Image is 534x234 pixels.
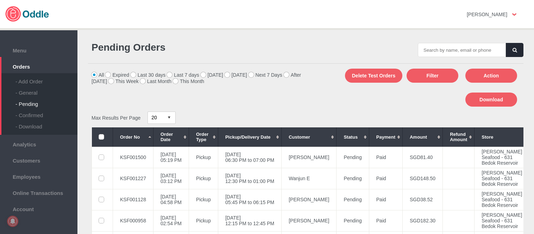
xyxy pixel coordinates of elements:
td: Pending [337,189,369,210]
span: Employees [4,172,74,180]
div: - Download [15,118,77,129]
td: Pending [337,168,369,189]
th: Status [337,127,369,147]
td: [DATE] 05:45 PM to 06:15 PM [218,189,281,210]
label: This Week [108,78,139,84]
td: KSF000958 [113,210,153,231]
td: KSF001500 [113,147,153,168]
td: [DATE] 03:12 PM [153,168,189,189]
td: [PERSON_NAME] Seafood - 631 Bedok Reservoir [475,147,529,168]
span: Orders [4,62,74,70]
span: Analytics [4,140,74,147]
td: Pending [337,147,369,168]
th: Order Date [153,127,189,147]
td: [PERSON_NAME] Seafood - 631 Bedok Reservoir [475,210,529,231]
td: Pending [337,210,369,231]
div: - Add Order [15,73,77,84]
td: KSF001128 [113,189,153,210]
td: [DATE] 06:30 PM to 07:00 PM [218,147,281,168]
label: Expired [105,72,129,78]
th: Amount [402,127,442,147]
td: Paid [369,168,402,189]
td: SGD38.52 [402,189,442,210]
th: Refund Amount [443,127,475,147]
button: Action [465,69,517,83]
span: Max Results Per Page [92,115,140,120]
label: [DATE] [225,72,247,78]
strong: [PERSON_NAME] [467,12,507,17]
button: Download [465,93,517,107]
th: Payment [369,127,402,147]
td: SGD148.50 [402,168,442,189]
div: - Pending [15,96,77,107]
td: [PERSON_NAME] Seafood - 631 Bedok Reservoir [475,168,529,189]
td: [PERSON_NAME] Seafood - 631 Bedok Reservoir [475,189,529,210]
td: Paid [369,210,402,231]
div: - Confirmed [15,107,77,118]
th: Order Type [189,127,218,147]
label: Last 30 days [131,72,165,78]
th: Order No [113,127,153,147]
td: Pickup [189,189,218,210]
div: - General [15,84,77,96]
td: [PERSON_NAME] [282,189,337,210]
h1: Pending Orders [92,42,302,53]
label: Next 7 Days [249,72,282,78]
td: Pickup [189,210,218,231]
th: Pickup/Delivery Date [218,127,281,147]
td: [DATE] 04:58 PM [153,189,189,210]
span: Online Transactions [4,188,74,196]
img: user-option-arrow.png [512,13,516,16]
button: Filter [407,69,458,83]
span: Customers [4,156,74,164]
td: Pickup [189,168,218,189]
td: [DATE] 12:30 PM to 01:00 PM [218,168,281,189]
td: Paid [369,147,402,168]
label: This Month [173,78,204,84]
td: [DATE] 05:19 PM [153,147,189,168]
td: Wanjun E [282,168,337,189]
td: [PERSON_NAME] [282,147,337,168]
th: Store [475,127,529,147]
td: Paid [369,189,402,210]
label: All [92,72,104,78]
input: Search by name, email or phone [418,43,506,57]
td: Pickup [189,147,218,168]
span: Menu [4,46,74,53]
label: [DATE] [201,72,223,78]
button: Delete Test Orders [345,69,402,83]
label: Last 7 days [167,72,199,78]
td: KSF001227 [113,168,153,189]
td: [DATE] 12:15 PM to 12:45 PM [218,210,281,231]
td: [PERSON_NAME] [282,210,337,231]
td: [DATE] 02:54 PM [153,210,189,231]
label: Last Month [140,78,171,84]
td: SGD81.40 [402,147,442,168]
span: Account [4,204,74,212]
td: SGD182.30 [402,210,442,231]
th: Customer [282,127,337,147]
